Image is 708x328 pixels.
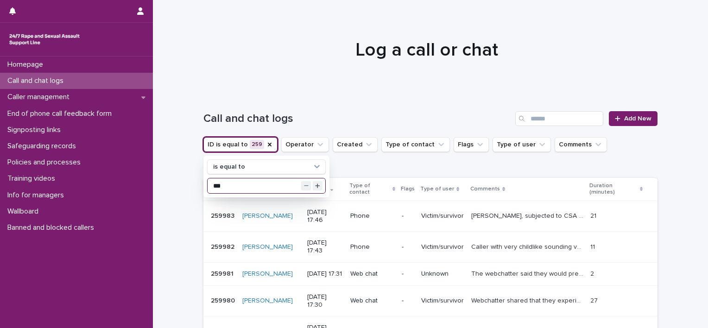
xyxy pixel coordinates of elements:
p: Training videos [4,174,63,183]
a: [PERSON_NAME] [242,297,293,305]
p: Unknown [421,270,464,278]
p: End of phone call feedback form [4,109,119,118]
button: Increment value [313,181,322,191]
p: Duration (minutes) [589,181,637,198]
button: Operator [281,137,329,152]
p: Safeguarding records [4,142,83,151]
p: [DATE] 17:46 [307,208,343,224]
p: - [402,212,414,220]
p: 21 [590,210,598,220]
p: Phone [350,212,394,220]
button: Created [333,137,378,152]
p: - [402,270,414,278]
button: Comments [555,137,607,152]
tr: 259980259980 [PERSON_NAME] [DATE] 17:30Web chat-Victim/survivorWebchatter shared that they experi... [203,285,657,316]
p: The webchatter said they would prefer the full 45 minutes which i couldnt offer. They said they w... [471,268,585,278]
tr: 259982259982 [PERSON_NAME] [DATE] 17:43Phone-Victim/survivorCaller with very childlike sounding v... [203,232,657,263]
p: 259983 [211,210,236,220]
p: Comments [470,184,500,194]
p: Caller with very childlike sounding voice, alternating with older voice (possible DID) talking ab... [471,241,585,251]
p: 259982 [211,241,236,251]
img: rhQMoQhaT3yELyF149Cw [7,30,82,49]
p: Call and chat logs [4,76,71,85]
p: Info for managers [4,191,71,200]
h1: Log a call or chat [200,39,654,61]
input: Search [515,111,603,126]
button: Decrement value [301,181,311,191]
p: Web chat [350,270,394,278]
tr: 259983259983 [PERSON_NAME] [DATE] 17:46Phone-Victim/survivor[PERSON_NAME], subjected to CSA when ... [203,201,657,232]
p: Web chat [350,297,394,305]
p: - [402,243,414,251]
p: Banned and blocked callers [4,223,101,232]
p: Flags [401,184,415,194]
p: [DATE] 17:30 [307,293,343,309]
p: 27 [590,295,600,305]
p: - [402,297,414,305]
p: Victim/survivor [421,243,464,251]
button: Type of user [493,137,551,152]
button: ID [203,137,278,152]
p: Type of contact [349,181,390,198]
a: Add New [609,111,657,126]
a: [PERSON_NAME] [242,212,293,220]
p: Signposting links [4,126,68,134]
p: Aaron, subjected to CSA when 5, we talked about how he feels & copes, signposted to RCC and speci... [471,210,585,220]
p: Phone [350,243,394,251]
a: [PERSON_NAME] [242,243,293,251]
p: Webchatter shared that they experienced assault by penetration from their partner on holiday in S... [471,295,585,305]
p: is equal to [213,163,245,171]
button: Type of contact [381,137,450,152]
p: 2 [590,268,596,278]
p: Wallboard [4,207,46,216]
p: Type of user [420,184,454,194]
span: Add New [624,115,651,122]
button: Flags [454,137,489,152]
p: [DATE] 17:31 [307,270,343,278]
p: Policies and processes [4,158,88,167]
p: Victim/survivor [421,212,464,220]
p: 11 [590,241,597,251]
p: 259981 [211,268,235,278]
p: Caller management [4,93,77,101]
tr: 259981259981 [PERSON_NAME] [DATE] 17:31Web chat-UnknownThe webchatter said they would prefer the ... [203,262,657,285]
a: [PERSON_NAME] [242,270,293,278]
p: Homepage [4,60,51,69]
p: 259980 [211,295,237,305]
p: Victim/survivor [421,297,464,305]
h1: Call and chat logs [203,112,512,126]
p: [DATE] 17:43 [307,239,343,255]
